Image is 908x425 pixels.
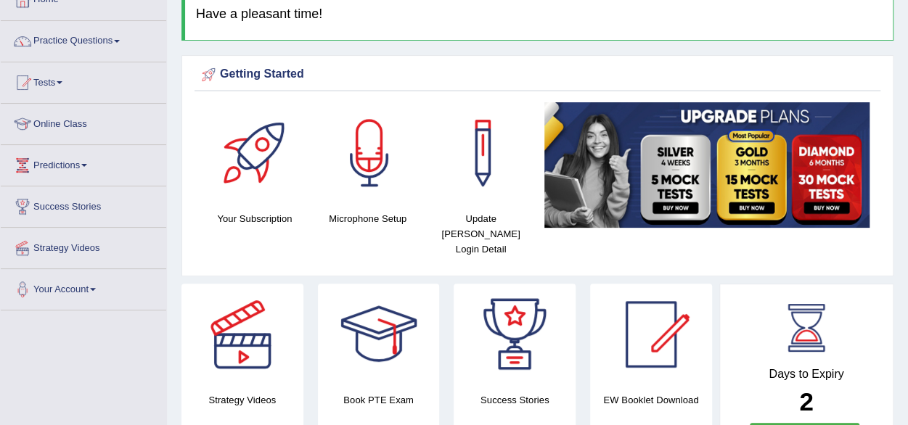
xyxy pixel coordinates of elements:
[319,211,417,226] h4: Microphone Setup
[1,145,166,181] a: Predictions
[181,392,303,408] h4: Strategy Videos
[454,392,576,408] h4: Success Stories
[1,21,166,57] a: Practice Questions
[205,211,304,226] h4: Your Subscription
[196,7,882,22] h4: Have a pleasant time!
[544,102,870,228] img: small5.jpg
[318,392,440,408] h4: Book PTE Exam
[590,392,712,408] h4: EW Booklet Download
[736,368,877,381] h4: Days to Expiry
[1,269,166,305] a: Your Account
[1,186,166,223] a: Success Stories
[1,62,166,99] a: Tests
[198,64,877,86] div: Getting Started
[799,387,813,416] b: 2
[1,228,166,264] a: Strategy Videos
[432,211,531,257] h4: Update [PERSON_NAME] Login Detail
[1,104,166,140] a: Online Class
